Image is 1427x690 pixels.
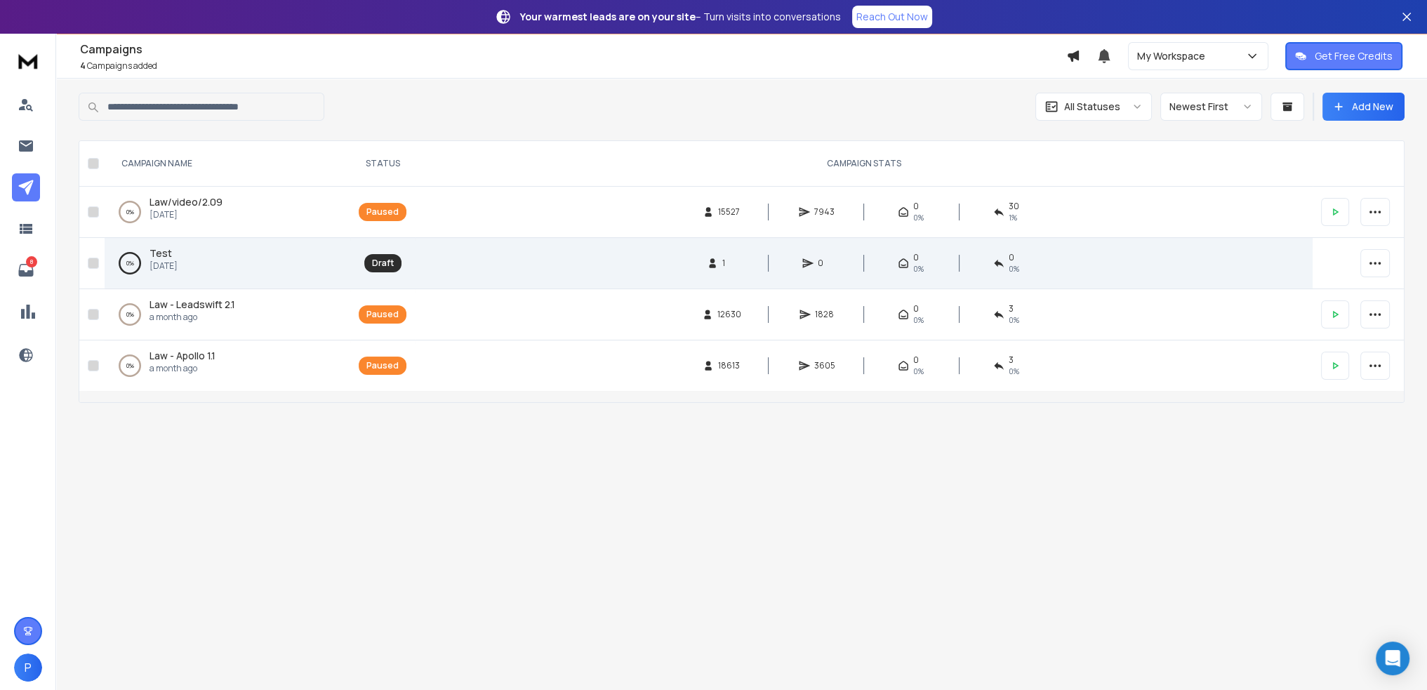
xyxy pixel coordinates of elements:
span: 1828 [815,309,834,320]
button: Newest First [1160,93,1262,121]
a: 8 [12,256,40,284]
a: Test [150,246,172,260]
th: STATUS [350,141,415,187]
span: 12630 [717,309,741,320]
p: 0 % [126,359,134,373]
span: 0 [913,354,919,366]
span: 0 % [1009,366,1019,377]
p: a month ago [150,363,215,374]
p: 0 % [126,307,134,321]
td: 0%Law/video/2.09[DATE] [105,187,350,238]
span: 0 [913,201,919,212]
a: Law - Apollo 1.1 [150,349,215,363]
span: 0 [913,252,919,263]
span: 0 [1009,252,1014,263]
th: CAMPAIGN NAME [105,141,350,187]
button: P [14,653,42,682]
p: [DATE] [150,260,178,272]
span: 3 [1009,303,1014,314]
p: – Turn visits into conversations [520,10,841,24]
p: 0 % [126,256,134,270]
p: Get Free Credits [1315,49,1393,63]
div: Paused [366,360,399,371]
div: Open Intercom Messenger [1376,642,1409,675]
span: 0 [913,303,919,314]
p: [DATE] [150,209,223,220]
span: 3 [1009,354,1014,366]
span: Law - Apollo 1.1 [150,349,215,362]
div: Paused [366,309,399,320]
button: Add New [1322,93,1405,121]
p: Campaigns added [80,60,1066,72]
td: 0%Law - Apollo 1.1a month ago [105,340,350,392]
span: Law - Leadswift 2.1 [150,298,235,311]
img: logo [14,48,42,74]
span: 15527 [718,206,740,218]
a: Law/video/2.09 [150,195,223,209]
div: Draft [372,258,394,269]
div: Paused [366,206,399,218]
span: 0 % [1009,314,1019,326]
p: Reach Out Now [856,10,928,24]
p: 8 [26,256,37,267]
p: All Statuses [1064,100,1120,114]
a: Reach Out Now [852,6,932,28]
td: 0%Law - Leadswift 2.1a month ago [105,289,350,340]
span: 30 [1009,201,1019,212]
a: Law - Leadswift 2.1 [150,298,235,312]
button: Get Free Credits [1285,42,1402,70]
th: CAMPAIGN STATS [415,141,1313,187]
span: 7943 [814,206,835,218]
span: 0% [913,263,924,274]
span: 0% [913,366,924,377]
span: 4 [80,60,86,72]
span: 0% [1009,263,1019,274]
span: 0% [913,212,924,223]
p: My Workspace [1137,49,1211,63]
p: 0 % [126,205,134,219]
strong: Your warmest leads are on your site [520,10,696,23]
span: 18613 [718,360,740,371]
span: 0 [818,258,832,269]
td: 0%Test[DATE] [105,238,350,289]
h1: Campaigns [80,41,1066,58]
p: a month ago [150,312,235,323]
span: 1 [722,258,736,269]
span: 0% [913,314,924,326]
span: 1 % [1009,212,1017,223]
span: 3605 [814,360,835,371]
